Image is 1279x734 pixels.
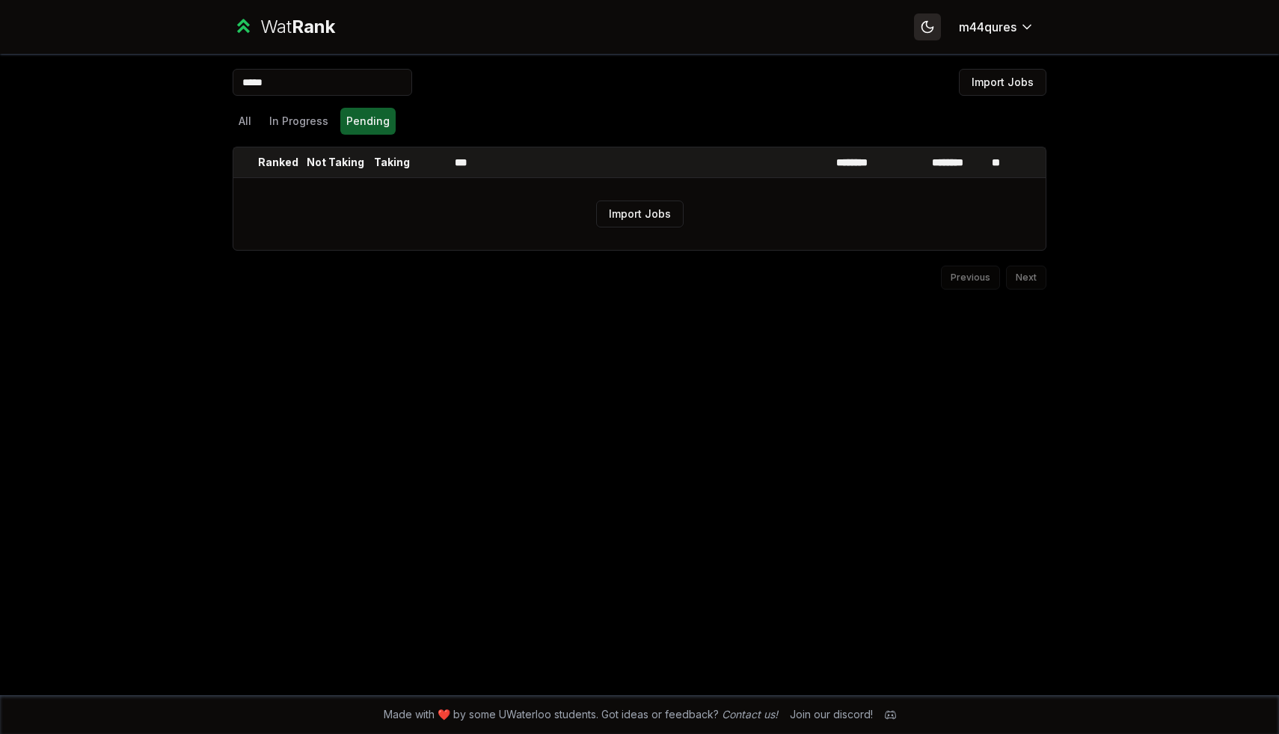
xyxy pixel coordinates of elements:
div: Join our discord! [790,707,873,722]
div: Wat [260,15,335,39]
p: Not Taking [307,155,364,170]
button: Pending [340,108,396,135]
button: Import Jobs [596,201,684,227]
a: Contact us! [722,708,778,721]
p: Taking [374,155,410,170]
button: All [233,108,257,135]
span: Made with ❤️ by some UWaterloo students. Got ideas or feedback? [384,707,778,722]
span: Rank [292,16,335,37]
button: Import Jobs [959,69,1046,96]
span: m44qures [959,18,1016,36]
p: Ranked [258,155,298,170]
button: m44qures [947,13,1046,40]
a: WatRank [233,15,335,39]
button: In Progress [263,108,334,135]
